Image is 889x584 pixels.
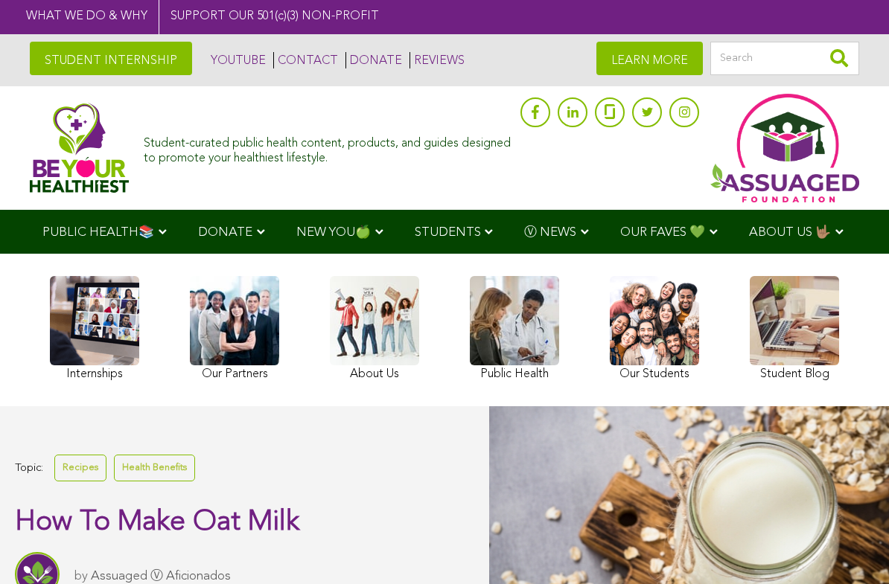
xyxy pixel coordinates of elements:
[114,455,195,481] a: Health Benefits
[410,52,465,68] a: REVIEWS
[30,42,192,75] a: STUDENT INTERNSHIP
[620,226,705,239] span: OUR FAVES 💚
[144,129,513,165] div: Student-curated public health content, products, and guides designed to promote your healthiest l...
[596,42,703,75] a: LEARN MORE
[15,458,43,478] span: Topic:
[30,103,129,193] img: Assuaged
[198,226,252,239] span: DONATE
[749,226,831,239] span: ABOUT US 🤟🏽
[207,52,266,68] a: YOUTUBE
[710,94,859,202] img: Assuaged App
[74,570,88,583] span: by
[296,226,371,239] span: NEW YOU🍏
[273,52,338,68] a: CONTACT
[42,226,154,239] span: PUBLIC HEALTH📚
[605,104,615,119] img: glassdoor
[15,508,299,536] span: How To Make Oat Milk
[524,226,576,239] span: Ⓥ NEWS
[710,42,859,75] input: Search
[20,210,869,254] div: Navigation Menu
[91,570,231,583] a: Assuaged Ⓥ Aficionados
[415,226,481,239] span: STUDENTS
[345,52,402,68] a: DONATE
[54,455,106,481] a: Recipes
[815,513,889,584] iframe: Chat Widget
